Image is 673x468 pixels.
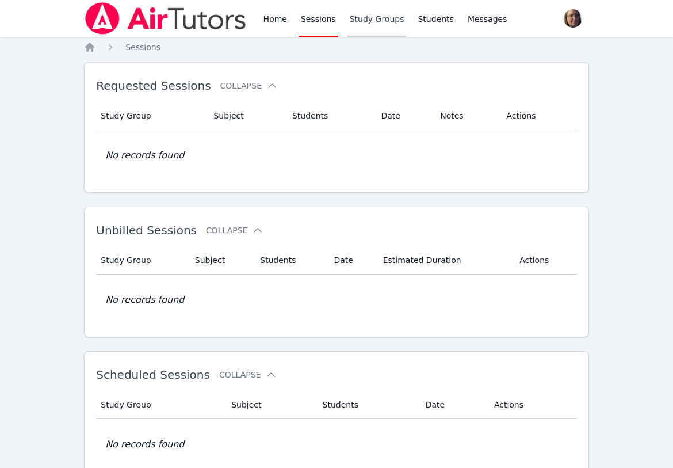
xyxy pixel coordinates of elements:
td: No records found [96,275,577,325]
span: Unbilled Sessions [96,223,197,237]
td: No records found [96,130,577,181]
th: Students [253,246,327,275]
img: Air Tutors [84,2,247,35]
th: Notes [433,102,499,130]
th: Study Group [96,246,188,275]
th: Date [419,391,487,419]
button: Collapse [206,225,263,236]
th: Actions [487,391,577,419]
th: Subject [224,391,315,419]
a: Sessions [125,41,160,53]
span: Requested Sessions [96,79,211,93]
button: Collapse [219,369,277,381]
th: Students [316,391,419,419]
th: Estimated Duration [376,246,513,275]
th: Date [327,246,376,275]
span: Messages [468,13,507,25]
th: Date [374,102,433,130]
th: Study Group [96,102,207,130]
span: Sessions [125,43,160,52]
th: Students [285,102,374,130]
span: Scheduled Sessions [96,368,210,382]
th: Subject [207,102,285,130]
th: Subject [188,246,253,275]
th: Actions [513,246,577,275]
button: Collapse [220,80,278,92]
th: Study Group [96,391,224,419]
th: Actions [499,102,576,130]
nav: Breadcrumb [84,41,589,53]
